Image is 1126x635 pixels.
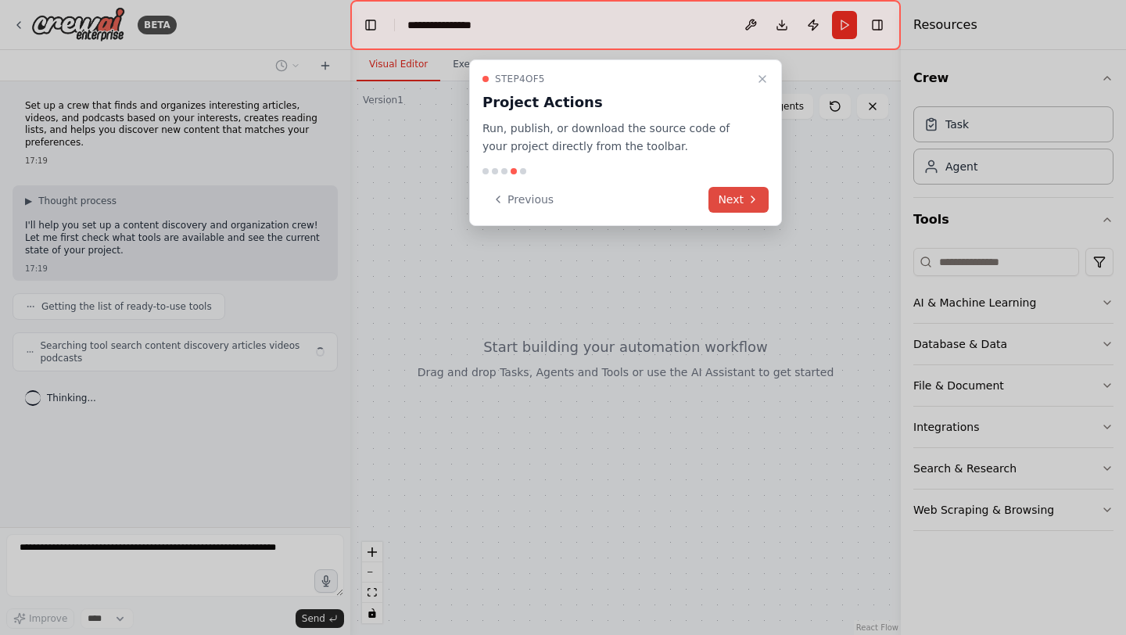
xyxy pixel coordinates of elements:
h3: Project Actions [482,91,750,113]
button: Hide left sidebar [360,14,382,36]
button: Previous [482,187,563,213]
span: Step 4 of 5 [495,73,545,85]
button: Next [708,187,769,213]
button: Close walkthrough [753,70,772,88]
p: Run, publish, or download the source code of your project directly from the toolbar. [482,120,750,156]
